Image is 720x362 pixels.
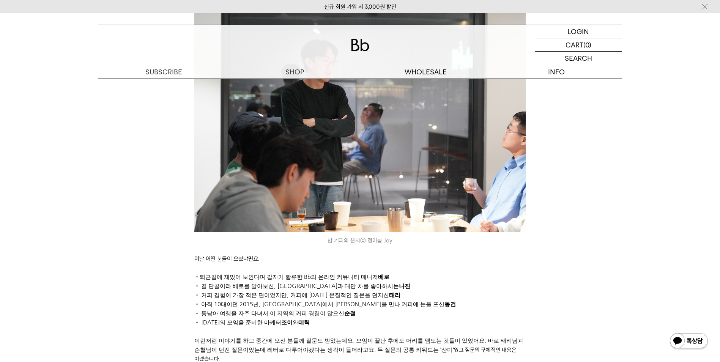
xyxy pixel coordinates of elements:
span: • [DATE]의 모임을 준비한 마케터 와 [194,320,310,325]
span: 를 [236,338,241,343]
b: 조이 [281,320,293,325]
span: • 아직 10대이던 2015년, [GEOGRAPHIC_DATA]에서 [PERSON_NAME]을 만나 커피에 눈을 뜨신 [194,301,456,307]
span: • 결 단골이라 베로를 알아보신, [GEOGRAPHIC_DATA]과 대만 차를 좋아하시는 [194,283,410,289]
span: 이런저런 이야기 [194,338,236,343]
b: 나진 [399,283,410,289]
p: INFO [491,65,622,79]
a: CART (0) [535,38,622,52]
span: 를 [418,338,423,343]
span: • 동남아 여행을 자주 다녀서 이 지역의 커피 경험이 많으신 [194,310,357,316]
a: LOGIN [535,25,622,38]
span: 산미 [441,347,453,353]
p: SEARCH [565,52,592,65]
b: 베로 [378,274,389,280]
a: 신규 회원 가입 시 3,000원 할인 [324,3,396,10]
i: 밤 커피의 운치ⓒ 정아름 Joy [194,236,526,245]
a: SUBSCRIBE [98,65,229,79]
b: 태리 [389,292,400,298]
b: 데릭 [298,320,310,325]
p: LOGIN [567,25,589,38]
span: •퇴근길에 재밌어 보인다며 갑자기 합류한 Bb의 온라인 커뮤니티 매니저 [194,274,389,280]
p: CART [566,38,583,51]
p: 이날 어떤 분들이 오셨냐면요. [194,254,526,263]
p: WHOLESALE [360,65,491,79]
img: 카카오톡 채널 1:1 채팅 버튼 [669,332,709,351]
a: SHOP [229,65,360,79]
img: 로고 [351,39,369,51]
span: • 커피 경험이 가장 적은 편이었지만, 커피에 [DATE] 본질적인 질문을 던지신 [194,292,402,298]
span: 맴도는 것들이 있었어요. 바로 태리님과 순철님이 던진 질문이었는데 레터로 다루어야겠다는 생각이 들더라고요. 두 질문의 공통 키워드는 ‘ [194,338,523,353]
b: 동건 [444,301,456,307]
b: 순철 [344,310,356,316]
p: (0) [583,38,591,51]
span: . [194,347,517,362]
span: 하고 중간에 오신 분들께 질문도 받았는데요. 모임이 끝난 후에도 머리 [243,338,418,343]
